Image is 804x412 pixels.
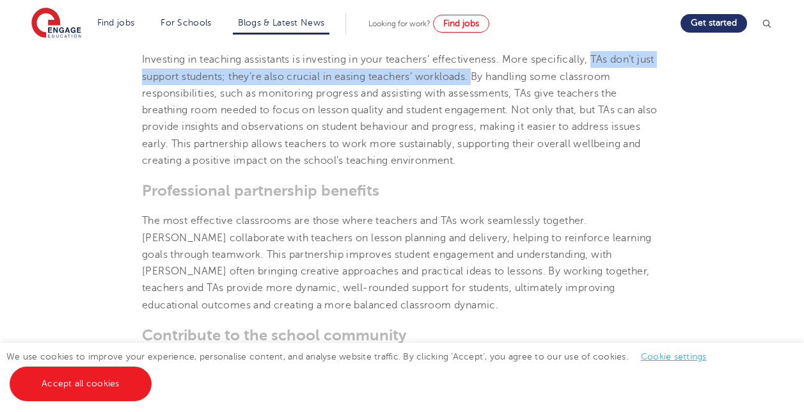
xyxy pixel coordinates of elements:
span: Investing in teaching assistants is investing in your teachers’ effectiveness. More specifically,... [142,54,658,166]
a: Cookie settings [641,352,707,361]
span: Find jobs [443,19,479,28]
a: Find jobs [433,15,489,33]
a: Find jobs [97,18,135,28]
span: Professional partnership benefits [142,182,379,200]
span: Contribute to the school community [142,326,407,344]
a: For Schools [161,18,211,28]
a: Blogs & Latest News [238,18,325,28]
a: Get started [681,14,747,33]
img: Engage Education [31,8,81,40]
a: Accept all cookies [10,367,152,401]
span: We use cookies to improve your experience, personalise content, and analyse website traffic. By c... [6,352,720,388]
span: The most effective classrooms are those where teachers and TAs work seamlessly together. [PERSON_... [142,215,652,310]
span: Looking for work? [368,19,430,28]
